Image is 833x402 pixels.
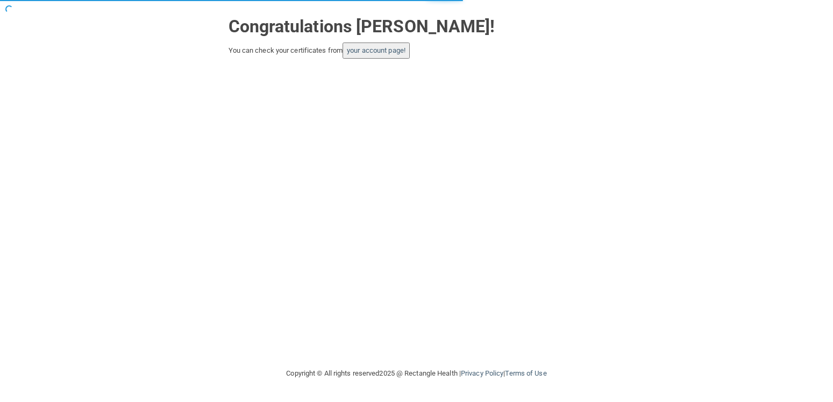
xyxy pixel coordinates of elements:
strong: Congratulations [PERSON_NAME]! [229,16,495,37]
a: your account page! [347,46,405,54]
div: Copyright © All rights reserved 2025 @ Rectangle Health | | [220,356,613,391]
a: Privacy Policy [461,369,503,377]
a: Terms of Use [505,369,546,377]
div: You can check your certificates from [229,43,605,59]
button: your account page! [343,43,410,59]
